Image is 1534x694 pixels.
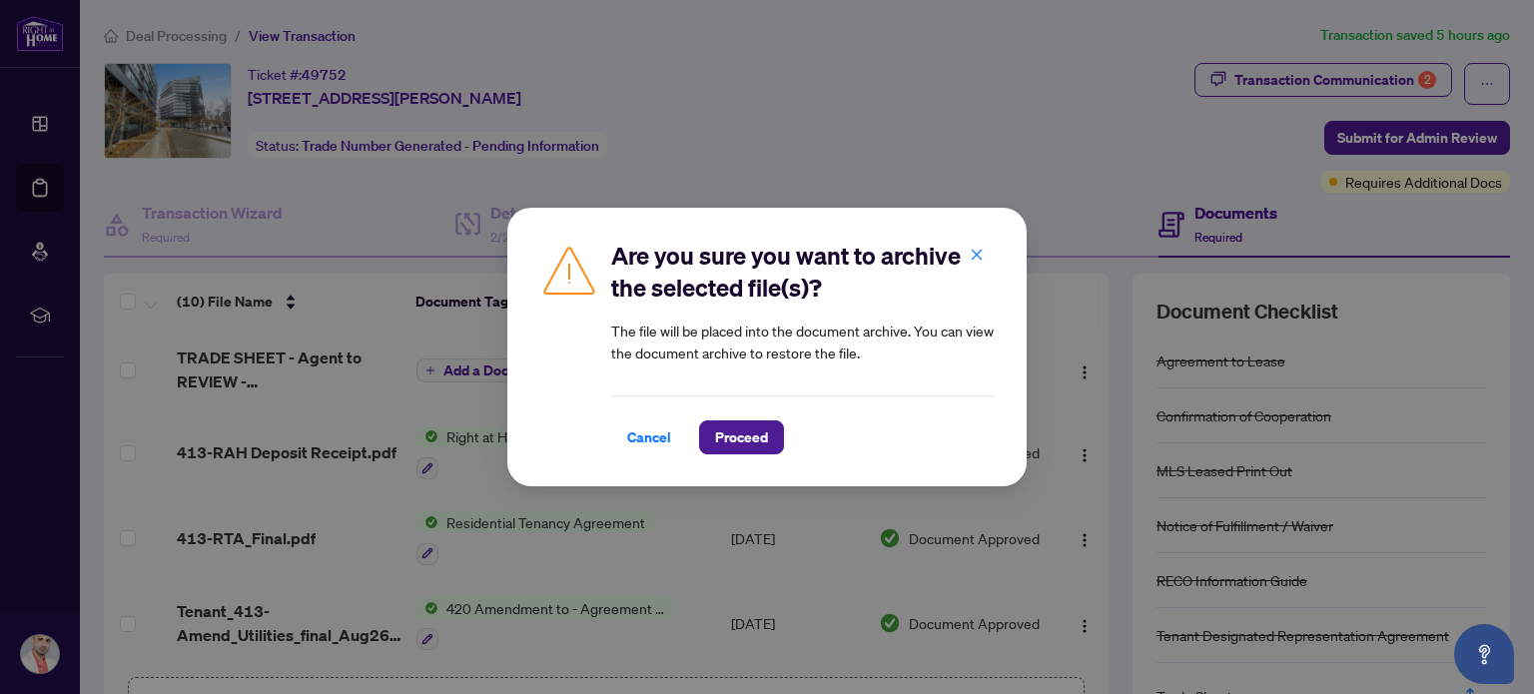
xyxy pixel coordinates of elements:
button: Cancel [611,420,687,454]
span: close [970,248,984,262]
button: Proceed [699,420,784,454]
button: Open asap [1454,624,1514,684]
span: Cancel [627,421,671,453]
h2: Are you sure you want to archive the selected file(s)? [611,240,995,304]
span: Proceed [715,421,768,453]
article: The file will be placed into the document archive. You can view the document archive to restore t... [611,320,995,363]
img: Caution Icon [539,240,599,300]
